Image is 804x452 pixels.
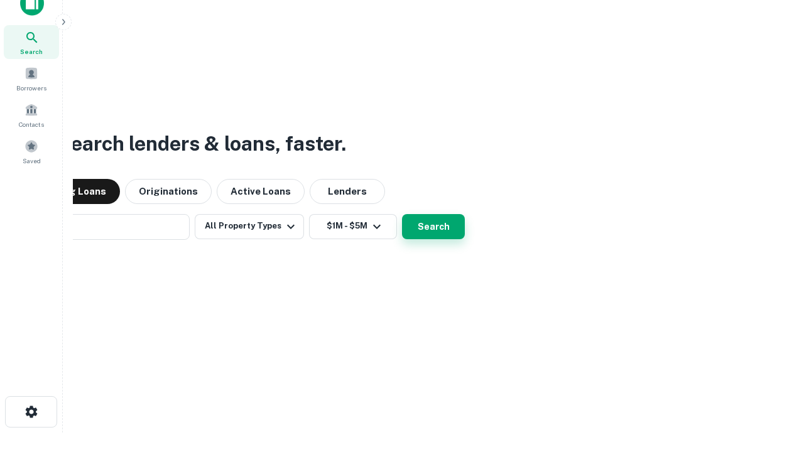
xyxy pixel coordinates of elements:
[4,98,59,132] a: Contacts
[125,179,212,204] button: Originations
[57,129,346,159] h3: Search lenders & loans, faster.
[4,62,59,95] a: Borrowers
[16,83,46,93] span: Borrowers
[195,214,304,239] button: All Property Types
[741,352,804,412] iframe: Chat Widget
[402,214,465,239] button: Search
[4,134,59,168] a: Saved
[23,156,41,166] span: Saved
[19,119,44,129] span: Contacts
[309,214,397,239] button: $1M - $5M
[217,179,305,204] button: Active Loans
[310,179,385,204] button: Lenders
[20,46,43,56] span: Search
[4,25,59,59] a: Search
